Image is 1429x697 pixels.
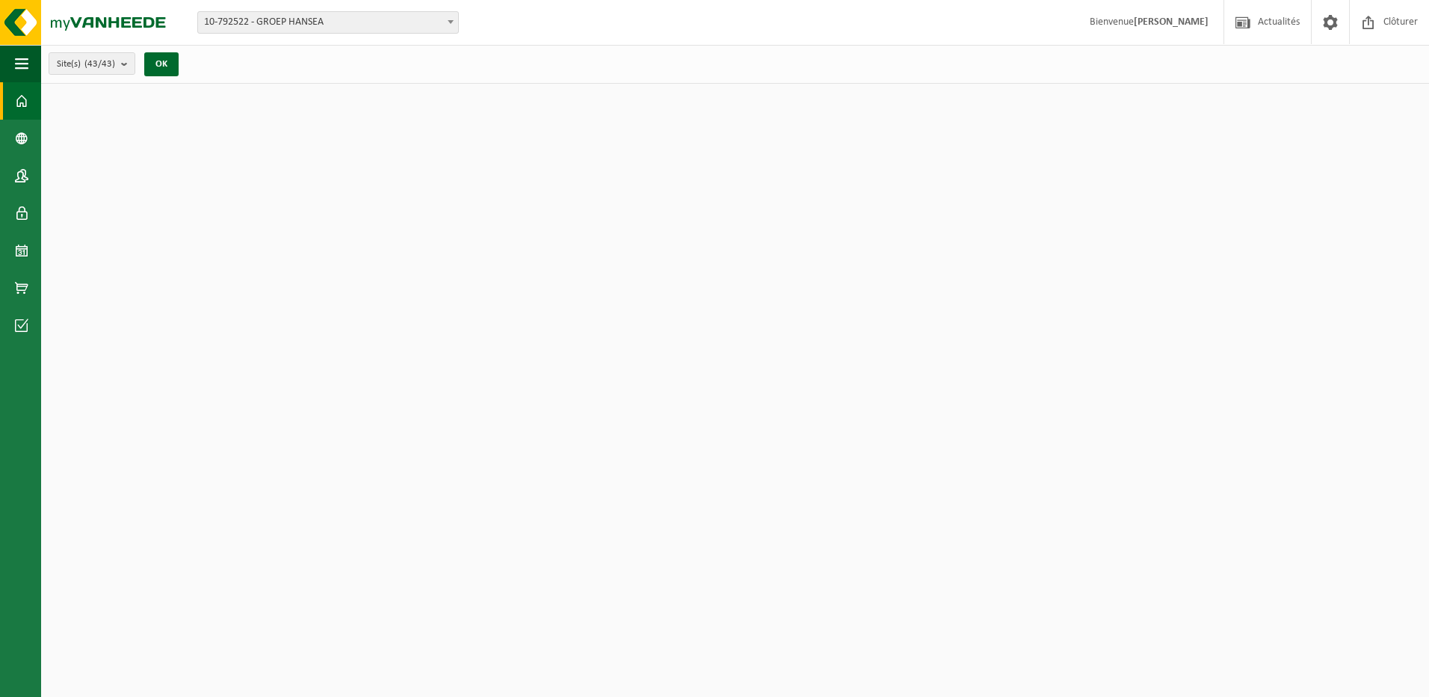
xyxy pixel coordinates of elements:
span: 10-792522 - GROEP HANSEA [197,11,459,34]
strong: [PERSON_NAME] [1134,16,1209,28]
count: (43/43) [84,59,115,69]
button: OK [144,52,179,76]
span: Site(s) [57,53,115,76]
span: 10-792522 - GROEP HANSEA [198,12,458,33]
button: Site(s)(43/43) [49,52,135,75]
